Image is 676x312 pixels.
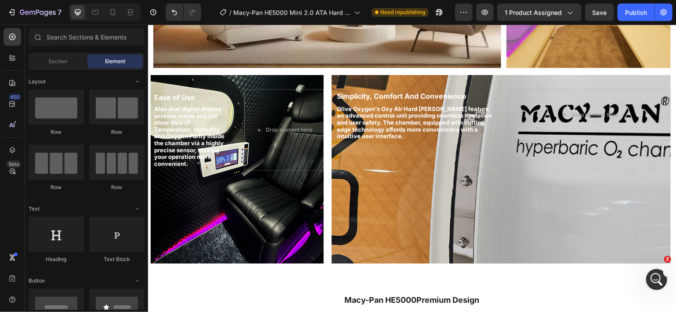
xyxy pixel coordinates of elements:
[166,4,201,21] div: Undo/Redo
[130,75,145,89] span: Toggle open
[189,81,345,115] p: Olive Oxygen's Oxy AIr Hard [PERSON_NAME] feature an advanced control unit providing seamless ope...
[197,271,269,280] strong: Macy-Pan HE5000
[229,8,231,17] span: /
[29,78,46,86] span: Layout
[58,7,61,18] p: 7
[29,128,84,136] div: Row
[4,4,65,21] button: 7
[89,255,145,263] div: Text Block
[29,255,84,263] div: Heading
[8,93,21,100] div: 450
[29,277,45,285] span: Button
[593,9,607,16] span: Save
[505,8,562,17] span: 1 product assigned
[89,183,145,191] div: Row
[29,205,40,213] span: Text
[105,57,125,65] span: Element
[664,256,671,263] span: 2
[148,25,676,312] iframe: Design area
[29,183,84,191] div: Row
[184,50,523,239] div: Background Image
[585,4,614,21] button: Save
[130,202,145,216] span: Toggle open
[197,271,332,280] span: Premium Design
[189,67,318,76] span: Simplicity, Comfort And Convenience
[497,4,582,21] button: 1 product assigned
[423,87,470,94] div: Drop element here
[646,269,667,290] iframe: Intercom live chat
[89,128,145,136] div: Row
[49,57,68,65] span: Section
[233,8,351,17] span: Macy-Pan HE5000 Mini 2.0 ATA Hard Shell [MEDICAL_DATA]
[130,274,145,288] span: Toggle open
[618,4,654,21] button: Publish
[29,28,145,46] input: Search Sections & Elements
[625,8,647,17] div: Publish
[7,161,21,168] div: Beta
[380,8,425,16] span: Need republishing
